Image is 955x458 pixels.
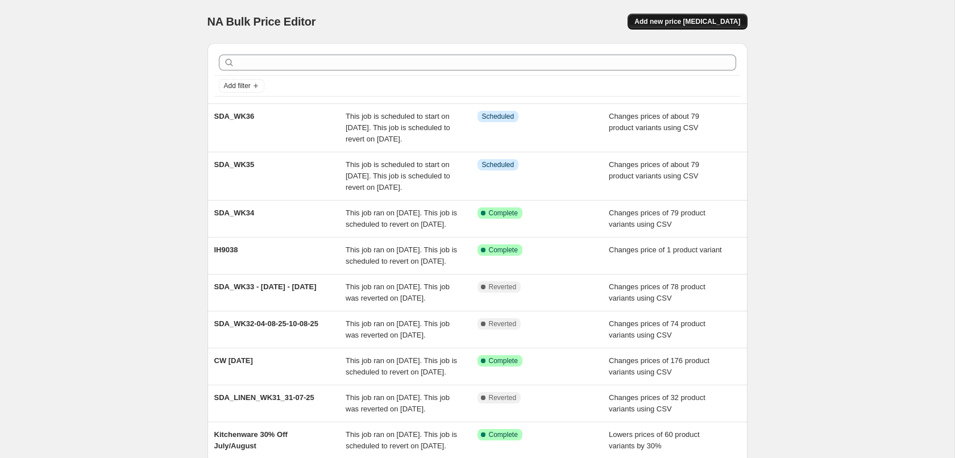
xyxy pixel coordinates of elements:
[346,282,450,302] span: This job ran on [DATE]. This job was reverted on [DATE].
[489,319,517,328] span: Reverted
[489,245,518,255] span: Complete
[609,393,705,413] span: Changes prices of 32 product variants using CSV
[609,282,705,302] span: Changes prices of 78 product variants using CSV
[482,112,514,121] span: Scheduled
[346,393,450,413] span: This job ran on [DATE]. This job was reverted on [DATE].
[346,430,457,450] span: This job ran on [DATE]. This job is scheduled to revert on [DATE].
[224,81,251,90] span: Add filter
[489,430,518,439] span: Complete
[346,112,450,143] span: This job is scheduled to start on [DATE]. This job is scheduled to revert on [DATE].
[628,14,747,30] button: Add new price [MEDICAL_DATA]
[482,160,514,169] span: Scheduled
[609,160,699,180] span: Changes prices of about 79 product variants using CSV
[489,209,518,218] span: Complete
[214,112,255,120] span: SDA_WK36
[634,17,740,26] span: Add new price [MEDICAL_DATA]
[214,393,314,402] span: SDA_LINEN_WK31_31-07-25
[346,209,457,228] span: This job ran on [DATE]. This job is scheduled to revert on [DATE].
[489,282,517,292] span: Reverted
[214,282,317,291] span: SDA_WK33 - [DATE] - [DATE]
[214,209,255,217] span: SDA_WK34
[214,160,255,169] span: SDA_WK35
[609,430,700,450] span: Lowers prices of 60 product variants by 30%
[214,319,319,328] span: SDA_WK32-04-08-25-10-08-25
[609,319,705,339] span: Changes prices of 74 product variants using CSV
[609,356,709,376] span: Changes prices of 176 product variants using CSV
[214,245,238,254] span: IH9038
[346,356,457,376] span: This job ran on [DATE]. This job is scheduled to revert on [DATE].
[207,15,316,28] span: NA Bulk Price Editor
[214,430,288,450] span: Kitchenware 30% Off July/August
[489,356,518,365] span: Complete
[489,393,517,402] span: Reverted
[219,79,264,93] button: Add filter
[214,356,253,365] span: CW [DATE]
[346,319,450,339] span: This job ran on [DATE]. This job was reverted on [DATE].
[609,209,705,228] span: Changes prices of 79 product variants using CSV
[609,245,722,254] span: Changes price of 1 product variant
[346,160,450,191] span: This job is scheduled to start on [DATE]. This job is scheduled to revert on [DATE].
[346,245,457,265] span: This job ran on [DATE]. This job is scheduled to revert on [DATE].
[609,112,699,132] span: Changes prices of about 79 product variants using CSV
